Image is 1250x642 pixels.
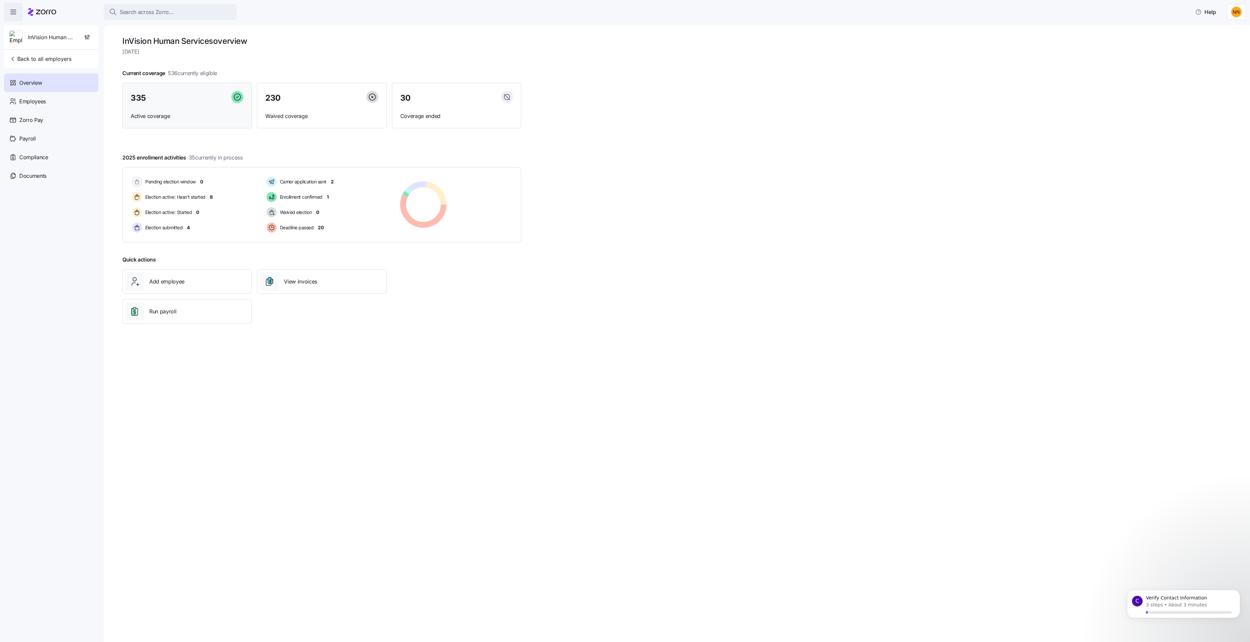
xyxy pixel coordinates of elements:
[278,194,322,200] span: Enrollment confirmed
[122,154,243,162] span: 2025 enrollment activities
[4,92,98,111] a: Employees
[4,129,98,148] a: Payroll
[327,194,329,200] span: 1
[104,4,237,20] button: Search across Zorro...
[331,178,334,185] span: 2
[265,94,281,102] span: 230
[149,277,185,286] span: Add employee
[7,52,74,65] button: Back to all employers
[1117,582,1250,639] iframe: Intercom notifications message
[1195,8,1216,16] span: Help
[196,209,199,216] span: 0
[1231,7,1242,17] img: 03df8804be8400ef86d83aae3e04acca
[19,135,36,143] span: Payroll
[400,94,411,102] span: 30
[4,73,98,92] a: Overview
[19,79,42,87] span: Overview
[4,166,98,185] a: Documents
[210,194,213,200] span: 8
[200,178,203,185] span: 0
[284,277,317,286] span: View invoices
[122,48,521,56] span: [DATE]
[131,94,146,102] span: 335
[131,112,243,120] span: Active coverage
[265,112,378,120] span: Waived coverage
[143,209,192,216] span: Election active: Started
[278,209,312,216] span: Waived election
[4,111,98,129] a: Zorro Pay
[278,178,326,185] span: Carrier application sent
[187,224,190,231] span: 4
[149,307,176,316] span: Run payroll
[168,69,217,77] span: 536 currently eligible
[28,33,76,42] span: InVision Human Services
[19,116,43,124] span: Zorro Pay
[122,69,217,77] span: Current coverage
[143,194,205,200] span: Election active: Hasn't started
[120,8,174,16] span: Search across Zorro...
[1190,5,1221,19] button: Help
[143,178,196,185] span: Pending election window
[9,55,71,63] span: Back to all employers
[189,154,243,162] span: 35 currently in process
[10,31,22,44] img: Employer logo
[4,148,98,166] a: Compliance
[318,224,323,231] span: 20
[122,36,521,46] h1: InVision Human Services overview
[143,224,183,231] span: Election submitted
[400,112,513,120] span: Coverage ended
[19,153,48,161] span: Compliance
[19,97,46,106] span: Employees
[19,172,47,180] span: Documents
[316,209,319,216] span: 0
[122,256,156,264] span: Quick actions
[278,224,314,231] span: Deadline passed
